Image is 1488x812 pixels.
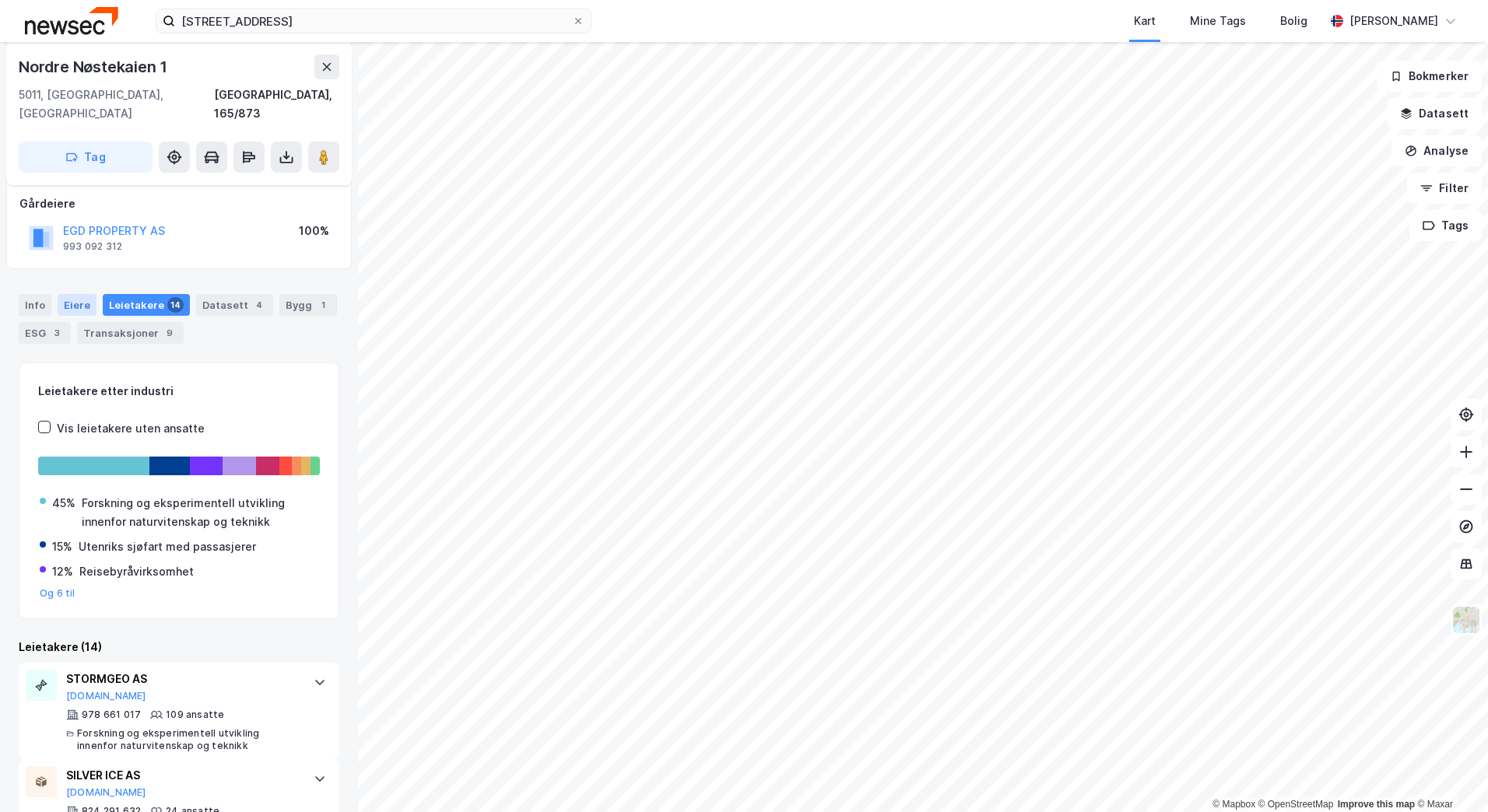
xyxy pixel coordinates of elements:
button: [DOMAIN_NAME] [66,690,146,702]
div: SILVER ICE AS [66,766,298,785]
div: Nordre Nøstekaien 1 [19,54,170,79]
div: 5011, [GEOGRAPHIC_DATA], [GEOGRAPHIC_DATA] [19,86,214,123]
div: Kontrollprogram for chat [1410,737,1488,812]
button: Filter [1407,173,1482,204]
div: Mine Tags [1190,12,1246,30]
div: 100% [299,222,329,240]
button: Og 6 til [40,587,75,600]
a: OpenStreetMap [1258,799,1334,810]
div: Forskning og eksperimentell utvikling innenfor naturvitenskap og teknikk [82,494,318,531]
input: Søk på adresse, matrikkel, gårdeiere, leietakere eller personer [175,9,572,33]
div: Eiere [58,294,97,316]
div: 12% [52,562,73,581]
div: Gårdeiere [19,194,339,213]
button: Tags [1409,210,1482,241]
div: [PERSON_NAME] [1349,12,1438,30]
div: Info [19,294,51,316]
div: Datasett [196,294,273,316]
div: 9 [162,325,177,341]
div: 1 [315,297,331,313]
button: Analyse [1391,135,1482,166]
div: [GEOGRAPHIC_DATA], 165/873 [214,86,339,123]
div: 4 [251,297,267,313]
div: Kart [1134,12,1156,30]
div: 15% [52,537,72,556]
div: ESG [19,322,71,344]
div: Vis leietakere uten ansatte [57,419,205,438]
div: 109 ansatte [166,709,224,721]
img: Z [1451,605,1481,635]
div: Forskning og eksperimentell utvikling innenfor naturvitenskap og teknikk [77,727,298,752]
img: newsec-logo.f6e21ccffca1b3a03d2d.png [25,7,118,34]
div: Transaksjoner [77,322,184,344]
div: Bolig [1280,12,1307,30]
div: 14 [167,297,184,313]
a: Improve this map [1338,799,1415,810]
a: Mapbox [1213,799,1255,810]
div: 45% [52,494,75,513]
button: [DOMAIN_NAME] [66,786,146,799]
iframe: Chat Widget [1410,737,1488,812]
div: Bygg [279,294,337,316]
div: STORMGEO AS [66,670,298,688]
div: 3 [49,325,65,341]
button: Bokmerker [1377,61,1482,92]
div: Leietakere (14) [19,638,339,656]
button: Datasett [1387,98,1482,129]
div: Leietakere etter industri [38,382,320,401]
div: Reisebyråvirksomhet [79,562,194,581]
button: Tag [19,142,153,173]
div: Leietakere [103,294,190,316]
div: 978 661 017 [82,709,141,721]
div: 993 092 312 [63,240,122,253]
div: Utenriks sjøfart med passasjerer [79,537,256,556]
